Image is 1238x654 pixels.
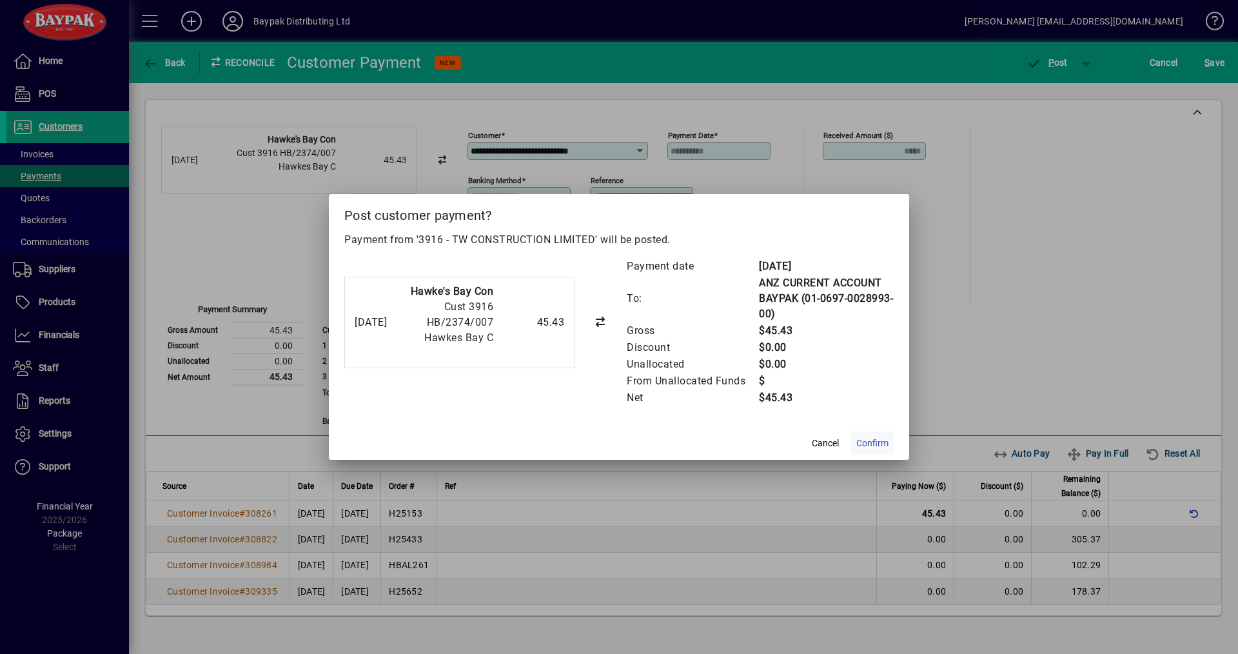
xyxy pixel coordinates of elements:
td: $0.00 [758,339,894,356]
span: Cust 3916 HB/2374/007 Hawkes Bay C [424,301,493,344]
td: Unallocated [626,356,758,373]
td: $ [758,373,894,390]
td: $45.43 [758,390,894,406]
div: 45.43 [500,315,564,330]
td: Discount [626,339,758,356]
div: [DATE] [355,315,387,330]
span: Confirm [856,437,889,450]
td: [DATE] [758,258,894,275]
td: To: [626,275,758,322]
p: Payment from '3916 - TW CONSTRUCTION LIMITED' will be posted. [344,232,894,248]
td: Net [626,390,758,406]
td: $0.00 [758,356,894,373]
td: ANZ CURRENT ACCOUNT BAYPAK (01-0697-0028993-00) [758,275,894,322]
td: Gross [626,322,758,339]
strong: Hawke's Bay Con [411,285,494,297]
h2: Post customer payment? [329,194,909,232]
button: Confirm [851,431,894,455]
button: Cancel [805,431,846,455]
td: $45.43 [758,322,894,339]
td: Payment date [626,258,758,275]
span: Cancel [812,437,839,450]
td: From Unallocated Funds [626,373,758,390]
